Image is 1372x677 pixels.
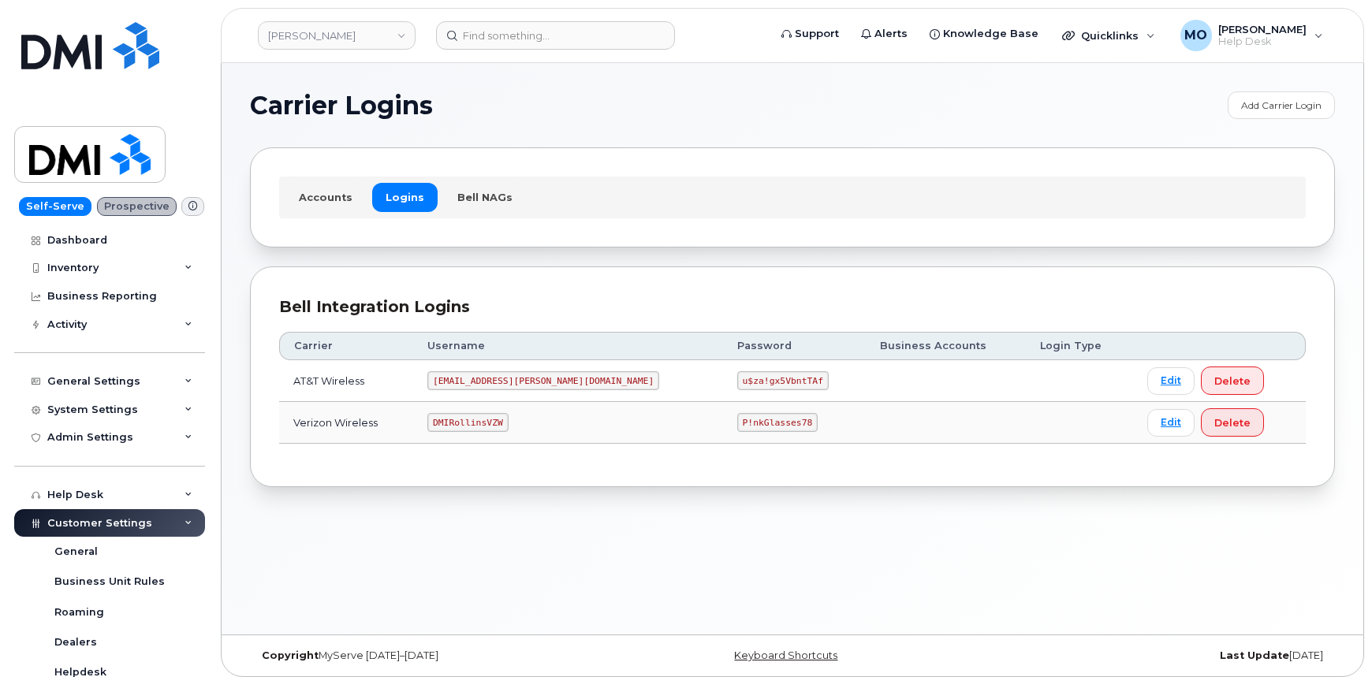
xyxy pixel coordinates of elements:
div: MyServe [DATE]–[DATE] [250,649,612,662]
div: [DATE] [973,649,1335,662]
code: DMIRollinsVZW [427,413,508,432]
a: Logins [372,183,438,211]
th: Business Accounts [866,332,1027,360]
span: Carrier Logins [250,94,433,117]
code: P!nkGlasses78 [737,413,818,432]
a: Accounts [285,183,366,211]
code: [EMAIL_ADDRESS][PERSON_NAME][DOMAIN_NAME] [427,371,659,390]
a: Add Carrier Login [1228,91,1335,119]
a: Edit [1147,409,1195,437]
code: u$za!gx5VbntTAf [737,371,829,390]
span: Delete [1214,415,1251,430]
a: Keyboard Shortcuts [734,649,837,661]
th: Login Type [1026,332,1133,360]
span: Delete [1214,374,1251,389]
div: Bell Integration Logins [279,296,1306,318]
button: Delete [1201,408,1264,437]
th: Carrier [279,332,413,360]
button: Delete [1201,366,1264,395]
td: AT&T Wireless [279,360,413,402]
strong: Copyright [262,649,319,661]
a: Edit [1147,367,1195,395]
th: Password [723,332,866,360]
strong: Last Update [1220,649,1289,661]
a: Bell NAGs [444,183,526,211]
td: Verizon Wireless [279,402,413,444]
th: Username [413,332,723,360]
